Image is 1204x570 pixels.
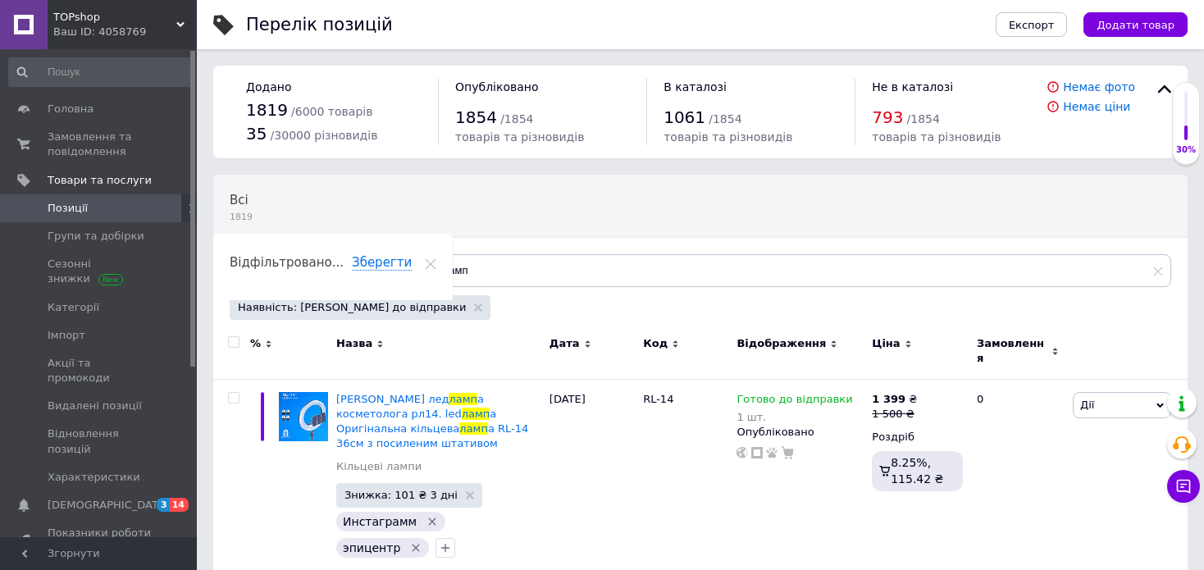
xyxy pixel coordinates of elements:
[664,130,792,144] span: товарів та різновидів
[48,399,142,413] span: Видалені позиції
[872,130,1001,144] span: товарів та різновидів
[872,107,903,127] span: 793
[336,459,422,474] a: Кільцеві лампи
[737,336,826,351] span: Відображення
[1083,12,1188,37] button: Додати товар
[48,328,85,343] span: Імпорт
[872,393,905,405] b: 1 399
[891,456,943,486] span: 8.25%, 115.42 ₴
[996,12,1068,37] button: Експорт
[246,100,288,120] span: 1819
[737,411,852,423] div: 1 шт.
[462,408,490,420] span: ламп
[238,300,466,315] span: Наявність: [PERSON_NAME] до відправки
[336,336,372,351] span: Назва
[737,425,864,440] div: Опубліковано
[53,10,176,25] span: TOPshop
[48,201,88,216] span: Позиції
[271,129,378,142] span: / 30000 різновидів
[48,229,144,244] span: Групи та добірки
[1063,100,1130,113] a: Немає ціни
[455,130,584,144] span: товарів та різновидів
[343,515,417,528] span: Инстаграмм
[459,422,488,435] span: ламп
[336,393,449,405] span: [PERSON_NAME] лед
[500,112,533,125] span: / 1854
[48,526,152,555] span: Показники роботи компанії
[737,393,852,410] span: Готово до відправки
[279,392,328,441] img: Кільцева лед лампа косметолога рл14. led лампа Оригинальная кольцевая лампа RL-14 36см с усиленны...
[230,193,249,207] span: Всі
[53,25,197,39] div: Ваш ID: 4058769
[48,470,140,485] span: Характеристики
[48,102,93,116] span: Головна
[872,430,963,445] div: Роздріб
[709,112,741,125] span: / 1854
[336,408,496,435] span: а Оригінальна кільцева
[455,80,539,93] span: Опубліковано
[170,498,189,512] span: 14
[157,498,170,512] span: 3
[246,16,393,34] div: Перелік позицій
[872,80,953,93] span: Не в каталозі
[1080,399,1094,411] span: Дії
[1097,19,1174,31] span: Додати товар
[872,392,917,407] div: ₴
[413,254,1171,287] input: Пошук по назві позиції, артикулу і пошуковим запитам
[48,356,152,385] span: Акції та промокоди
[872,336,900,351] span: Ціна
[344,490,458,500] span: Знижка: 101 ₴ 3 дні
[1167,470,1200,503] button: Чат з покупцем
[977,336,1047,366] span: Замовлення
[48,173,152,188] span: Товари та послуги
[352,255,412,271] span: Зберегти
[455,107,497,127] span: 1854
[664,107,705,127] span: 1061
[1009,19,1055,31] span: Експорт
[907,112,940,125] span: / 1854
[449,393,477,405] span: ламп
[48,300,99,315] span: Категорії
[250,336,261,351] span: %
[1173,144,1199,156] div: 30%
[343,541,400,554] span: эпицентр
[643,336,668,351] span: Код
[550,336,580,351] span: Дата
[230,211,253,223] span: 1819
[1063,80,1135,93] a: Немає фото
[48,130,152,159] span: Замовлення та повідомлення
[246,124,267,144] span: 35
[230,255,344,270] span: Відфільтровано...
[48,426,152,456] span: Відновлення позицій
[8,57,194,87] input: Пошук
[409,541,422,554] svg: Видалити мітку
[48,498,169,513] span: [DEMOGRAPHIC_DATA]
[664,80,727,93] span: В каталозі
[426,515,439,528] svg: Видалити мітку
[246,80,291,93] span: Додано
[336,393,484,420] span: а косметолога рл14. led
[336,393,528,450] a: [PERSON_NAME] ледлампа косметолога рл14. ledлампа Оригінальна кільцевалампа RL-14 36см з посилени...
[872,407,917,422] div: 1 500 ₴
[643,393,673,405] span: RL-14
[291,105,372,118] span: / 6000 товарів
[48,257,152,286] span: Сезонні знижки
